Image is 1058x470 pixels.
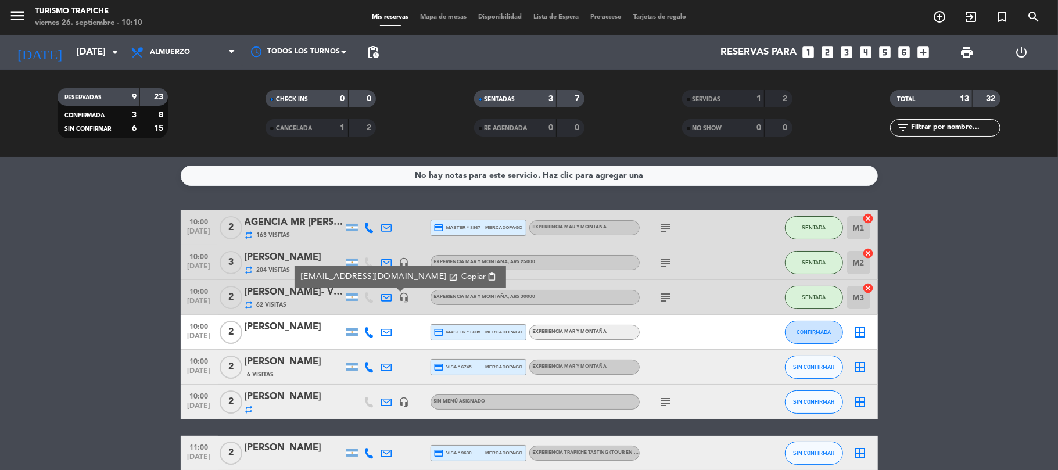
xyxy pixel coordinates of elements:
[220,251,242,274] span: 3
[548,95,553,103] strong: 3
[220,216,242,239] span: 2
[185,214,214,228] span: 10:00
[9,7,26,24] i: menu
[35,17,142,29] div: viernes 26. septiembre - 10:10
[575,124,582,132] strong: 0
[916,45,931,60] i: add_box
[533,450,653,455] span: EXPERIENCIA TRAPICHE TASTING (TOUR EN INGLÉS)
[185,249,214,263] span: 10:00
[434,448,444,458] i: credit_card
[995,10,1009,24] i: turned_in_not
[434,399,486,404] span: Sin menú asignado
[485,328,522,336] span: mercadopago
[487,272,496,281] span: content_paste
[185,319,214,332] span: 10:00
[150,48,190,56] span: Almuerzo
[245,354,343,369] div: [PERSON_NAME]
[185,453,214,467] span: [DATE]
[986,95,998,103] strong: 32
[64,113,105,119] span: CONFIRMADA
[853,325,867,339] i: border_all
[797,329,831,335] span: CONFIRMADA
[472,14,528,20] span: Disponibilidad
[108,45,122,59] i: arrow_drop_down
[399,397,410,407] i: headset_mic
[457,270,500,284] button: Copiarcontent_paste
[659,256,673,270] i: subject
[897,96,915,102] span: TOTAL
[785,390,843,414] button: SIN CONFIRMAR
[785,442,843,465] button: SIN CONFIRMAR
[863,247,874,259] i: cancel
[185,284,214,297] span: 10:00
[528,14,584,20] span: Lista de Espera
[245,250,343,265] div: [PERSON_NAME]
[994,35,1049,70] div: LOG OUT
[783,95,790,103] strong: 2
[793,450,834,456] span: SIN CONFIRMAR
[340,124,345,132] strong: 1
[756,124,761,132] strong: 0
[220,442,242,465] span: 2
[793,399,834,405] span: SIN CONFIRMAR
[461,271,485,283] span: Copiar
[9,7,26,28] button: menu
[248,370,274,379] span: 6 Visitas
[659,290,673,304] i: subject
[185,440,214,453] span: 11:00
[245,300,254,310] i: repeat
[853,446,867,460] i: border_all
[627,14,692,20] span: Tarjetas de regalo
[367,95,374,103] strong: 0
[853,395,867,409] i: border_all
[933,10,946,24] i: add_circle_outline
[533,364,607,369] span: EXPERIENCIA MAR Y MONTAÑA
[220,321,242,344] span: 2
[257,300,287,310] span: 62 Visitas
[434,448,472,458] span: visa * 9630
[910,121,1000,134] input: Filtrar por nombre...
[756,95,761,103] strong: 1
[9,40,70,65] i: [DATE]
[257,266,290,275] span: 204 Visitas
[220,390,242,414] span: 2
[245,231,254,240] i: repeat
[434,327,481,338] span: master * 6605
[220,356,242,379] span: 2
[434,295,536,299] span: EXPERIENCIA MAR Y MONTAÑA
[533,329,607,334] span: EXPERIENCIA MAR Y MONTAÑA
[257,231,290,240] span: 163 Visitas
[434,223,481,233] span: master * 8867
[434,223,444,233] i: credit_card
[485,125,528,131] span: RE AGENDADA
[485,96,515,102] span: SENTADAS
[575,95,582,103] strong: 7
[785,251,843,274] button: SENTADA
[820,45,835,60] i: looks_two
[964,10,978,24] i: exit_to_app
[859,45,874,60] i: looks_4
[802,224,826,231] span: SENTADA
[783,124,790,132] strong: 0
[64,95,102,101] span: RESERVADAS
[185,297,214,311] span: [DATE]
[185,354,214,367] span: 10:00
[245,285,343,300] div: [PERSON_NAME]- VTR
[185,389,214,402] span: 10:00
[434,362,444,372] i: credit_card
[415,169,643,182] div: No hay notas para este servicio. Haz clic para agregar una
[154,93,166,101] strong: 23
[276,96,308,102] span: CHECK INS
[548,124,553,132] strong: 0
[485,449,522,457] span: mercadopago
[245,405,254,414] i: repeat
[853,360,867,374] i: border_all
[399,292,410,303] i: headset_mic
[693,96,721,102] span: SERVIDAS
[785,216,843,239] button: SENTADA
[414,14,472,20] span: Mapa de mesas
[721,47,797,58] span: Reservas para
[485,224,522,231] span: mercadopago
[448,272,457,282] i: open_in_new
[185,367,214,381] span: [DATE]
